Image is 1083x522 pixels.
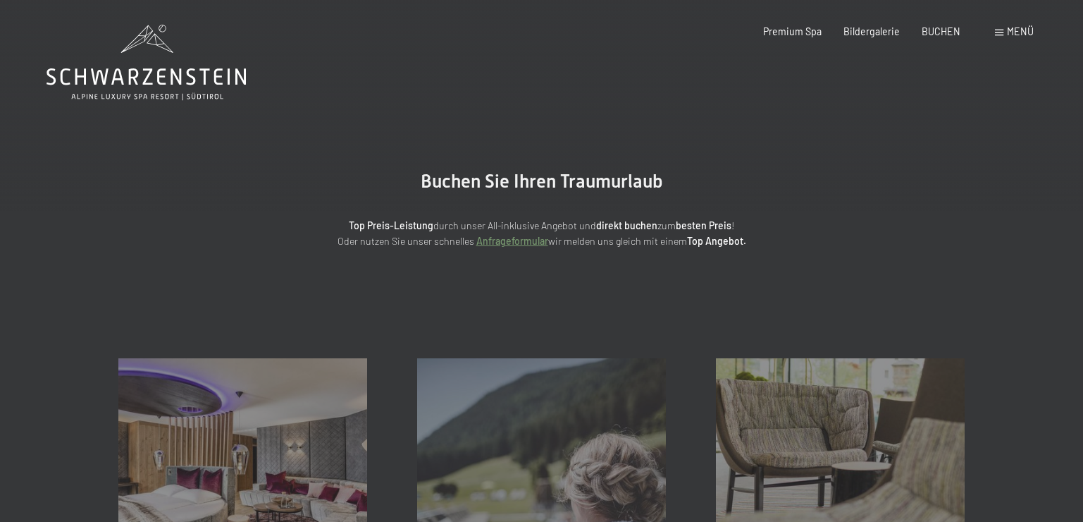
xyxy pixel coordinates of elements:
[843,25,900,37] a: Bildergalerie
[676,219,731,231] strong: besten Preis
[349,219,433,231] strong: Top Preis-Leistung
[922,25,960,37] a: BUCHEN
[763,25,822,37] a: Premium Spa
[687,235,746,247] strong: Top Angebot.
[1007,25,1034,37] span: Menü
[476,235,548,247] a: Anfrageformular
[421,171,663,192] span: Buchen Sie Ihren Traumurlaub
[596,219,657,231] strong: direkt buchen
[232,218,852,250] p: durch unser All-inklusive Angebot und zum ! Oder nutzen Sie unser schnelles wir melden uns gleich...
